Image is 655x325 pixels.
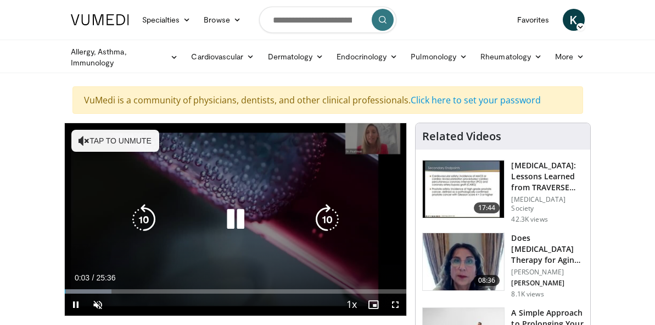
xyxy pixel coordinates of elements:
button: Playback Rate [340,294,362,316]
a: Dermatology [261,46,331,68]
video-js: Video Player [65,123,407,316]
a: Rheumatology [474,46,548,68]
p: [PERSON_NAME] [511,268,584,277]
button: Unmute [87,294,109,316]
span: 25:36 [96,273,115,282]
h4: Related Videos [422,130,501,143]
a: 17:44 [MEDICAL_DATA]: Lessons Learned from TRAVERSE 2024 [MEDICAL_DATA] Society 42.3K views [422,160,584,224]
div: Progress Bar [65,289,407,294]
span: 0:03 [75,273,89,282]
a: Specialties [136,9,198,31]
button: Enable picture-in-picture mode [362,294,384,316]
a: Endocrinology [330,46,404,68]
a: Browse [197,9,248,31]
a: Click here to set your password [411,94,541,106]
input: Search topics, interventions [259,7,396,33]
div: VuMedi is a community of physicians, dentists, and other clinical professionals. [72,86,583,114]
span: 17:44 [474,202,500,213]
a: 08:36 Does [MEDICAL_DATA] Therapy for Aging Men Really Work? Review of 43 St… [PERSON_NAME] [PERS... [422,233,584,299]
p: 8.1K views [511,290,544,299]
p: [PERSON_NAME] [511,279,584,288]
span: / [92,273,94,282]
h3: [MEDICAL_DATA]: Lessons Learned from TRAVERSE 2024 [511,160,584,193]
button: Tap to unmute [71,130,159,152]
button: Pause [65,294,87,316]
a: More [548,46,591,68]
button: Fullscreen [384,294,406,316]
a: Favorites [511,9,556,31]
h3: Does [MEDICAL_DATA] Therapy for Aging Men Really Work? Review of 43 St… [511,233,584,266]
img: 1317c62a-2f0d-4360-bee0-b1bff80fed3c.150x105_q85_crop-smart_upscale.jpg [423,161,504,218]
a: K [563,9,585,31]
a: Allergy, Asthma, Immunology [64,46,185,68]
span: 08:36 [474,275,500,286]
img: VuMedi Logo [71,14,129,25]
p: [MEDICAL_DATA] Society [511,195,584,213]
p: 42.3K views [511,215,547,224]
a: Pulmonology [404,46,474,68]
a: Cardiovascular [184,46,261,68]
img: 4d4bce34-7cbb-4531-8d0c-5308a71d9d6c.150x105_q85_crop-smart_upscale.jpg [423,233,504,290]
